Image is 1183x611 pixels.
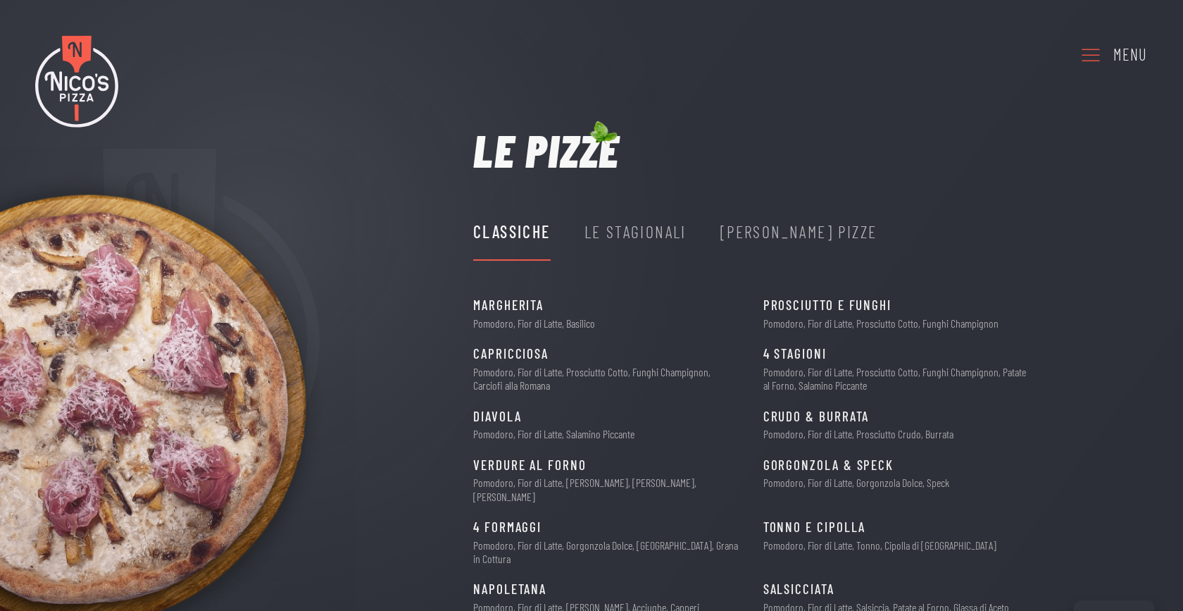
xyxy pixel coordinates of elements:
[763,476,949,489] p: Pomodoro, Fior di Latte, Gorgonzola Dolce, Speck
[473,128,620,173] h1: Le pizze
[473,365,739,392] p: Pomodoro, Fior di Latte, Prosciutto Cotto, Funghi Champignon, Carciofi alla Romana
[763,406,870,428] span: CRUDO & BURRATA
[763,343,827,365] span: 4 Stagioni
[763,427,953,440] p: Pomodoro, Fior di Latte, Prosciutto Crudo, Burrata
[473,476,739,502] p: Pomodoro, Fior di Latte, [PERSON_NAME], [PERSON_NAME], [PERSON_NAME]
[473,579,546,600] span: Napoletana
[473,295,544,316] span: Margherita
[473,455,587,476] span: Verdure al Forno
[763,455,894,476] span: Gorgonzola & Speck
[763,295,891,316] span: Prosciutto e Funghi
[473,316,595,330] p: Pomodoro, Fior di Latte, Basilico
[473,538,739,565] p: Pomodoro, Fior di Latte, Gorgonzola Dolce, [GEOGRAPHIC_DATA], Grana in Cottura
[763,316,999,330] p: Pomodoro, Fior di Latte, Prosciutto Cotto, Funghi Champignon
[473,343,549,365] span: Capricciosa
[473,218,551,245] div: Classiche
[473,427,634,440] p: Pomodoro, Fior di Latte, Salamino Piccante
[763,517,866,538] span: Tonno e Cipolla
[763,579,834,600] span: Salsicciata
[473,517,542,538] span: 4 Formaggi
[763,365,1029,392] p: Pomodoro, Fior di Latte, Prosciutto Cotto, Funghi Champignon, Patate al Forno, Salamino Piccante
[1113,42,1147,68] div: Menu
[763,538,996,552] p: Pomodoro, Fior di Latte, Tonno, Cipolla di [GEOGRAPHIC_DATA]
[584,218,687,245] div: Le Stagionali
[720,218,877,245] div: [PERSON_NAME] Pizze
[35,35,118,128] img: Nico's Pizza Logo Colori
[1079,35,1147,74] a: Menu
[473,406,521,428] span: Diavola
